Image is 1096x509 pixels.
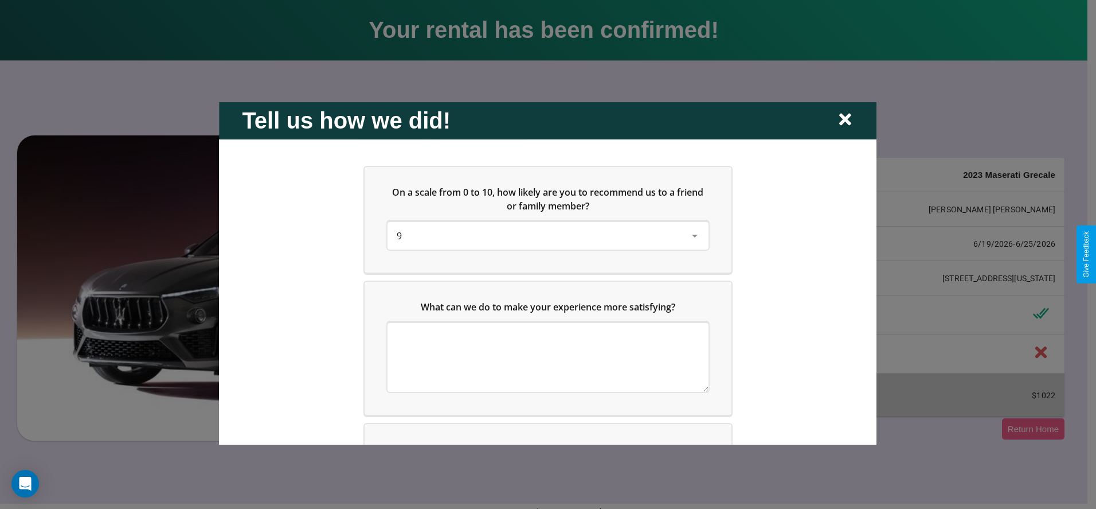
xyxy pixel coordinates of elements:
[365,166,731,272] div: On a scale from 0 to 10, how likely are you to recommend us to a friend or family member?
[421,300,675,313] span: What can we do to make your experience more satisfying?
[11,470,39,498] div: Open Intercom Messenger
[387,185,709,212] h5: On a scale from 0 to 10, how likely are you to recommend us to a friend or family member?
[399,442,690,455] span: Which of the following features do you value the most in a vehicle?
[1082,231,1090,278] div: Give Feedback
[393,185,706,212] span: On a scale from 0 to 10, how likely are you to recommend us to a friend or family member?
[387,222,709,249] div: On a scale from 0 to 10, how likely are you to recommend us to a friend or family member?
[397,229,402,242] span: 9
[242,107,451,133] h2: Tell us how we did!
